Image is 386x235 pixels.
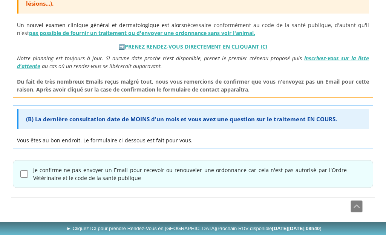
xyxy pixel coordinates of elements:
a: inscrivez-vous sur la liste d'attente [17,55,369,70]
strong: ➡️ [118,43,268,50]
a: pas possible de fournir un traitement ou d'envoyer une ordonnance sans voir l'animal. [29,29,255,37]
span: (Prochain RDV disponible ) [216,226,322,231]
label: Je confirme ne pas envoyer un Email pour recevoir ou renouveler une ordonnance car cela n'est pas... [33,166,347,182]
span: au cas où un rendez-vous se libérerait auparavant. [42,63,162,70]
p: Un nouvel examen clinique général et dermatologique est alors [17,21,369,37]
span: Notre planning est toujours à jour. Si aucune date proche n'est disponible, prenez le premier cré... [17,55,302,62]
p: Vous êtes au bon endroit. Le formulaire ci-dessous est fait pour vous. [17,136,369,144]
a: PRENEZ RENDEZ-VOUS DIRECTEMENT EN CLIQUANT ICI [125,43,268,50]
a: Défiler vers le haut [351,200,363,212]
span: Du fait de très nombreux Emails reçus malgré tout, nous vous remercions de confirmer que vous n'e... [17,78,369,93]
span: Défiler vers le haut [351,201,362,212]
span: nécessaire conformément au code de la santé publique, d'autant qu'il n'est [17,21,369,37]
b: [DATE][DATE] 08h40 [272,226,320,231]
span: ► Cliquez ICI pour prendre Rendez-Vous en [GEOGRAPHIC_DATA] [66,226,322,231]
span: (B) La dernière consultation date de MOINS d'un mois et vous avez une question sur le traitement ... [26,115,337,123]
